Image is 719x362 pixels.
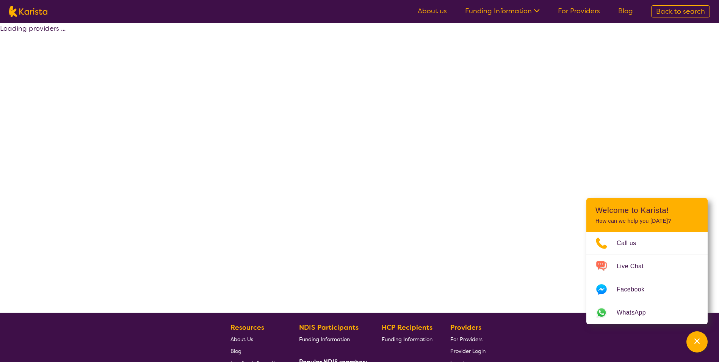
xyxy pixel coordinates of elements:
[450,336,482,343] span: For Providers
[9,6,47,17] img: Karista logo
[230,345,281,357] a: Blog
[656,7,705,16] span: Back to search
[651,5,710,17] a: Back to search
[382,323,432,332] b: HCP Recipients
[595,206,699,215] h2: Welcome to Karista!
[617,238,645,249] span: Call us
[595,218,699,224] p: How can we help you [DATE]?
[450,345,486,357] a: Provider Login
[382,336,432,343] span: Funding Information
[299,336,350,343] span: Funding Information
[617,284,653,295] span: Facebook
[450,333,486,345] a: For Providers
[686,331,708,353] button: Channel Menu
[617,307,655,318] span: WhatsApp
[299,323,359,332] b: NDIS Participants
[230,323,264,332] b: Resources
[450,323,481,332] b: Providers
[418,6,447,16] a: About us
[230,336,253,343] span: About Us
[586,232,708,324] ul: Choose channel
[558,6,600,16] a: For Providers
[586,301,708,324] a: Web link opens in a new tab.
[230,333,281,345] a: About Us
[450,348,486,354] span: Provider Login
[586,198,708,324] div: Channel Menu
[299,333,364,345] a: Funding Information
[618,6,633,16] a: Blog
[230,348,241,354] span: Blog
[465,6,540,16] a: Funding Information
[617,261,653,272] span: Live Chat
[382,333,432,345] a: Funding Information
